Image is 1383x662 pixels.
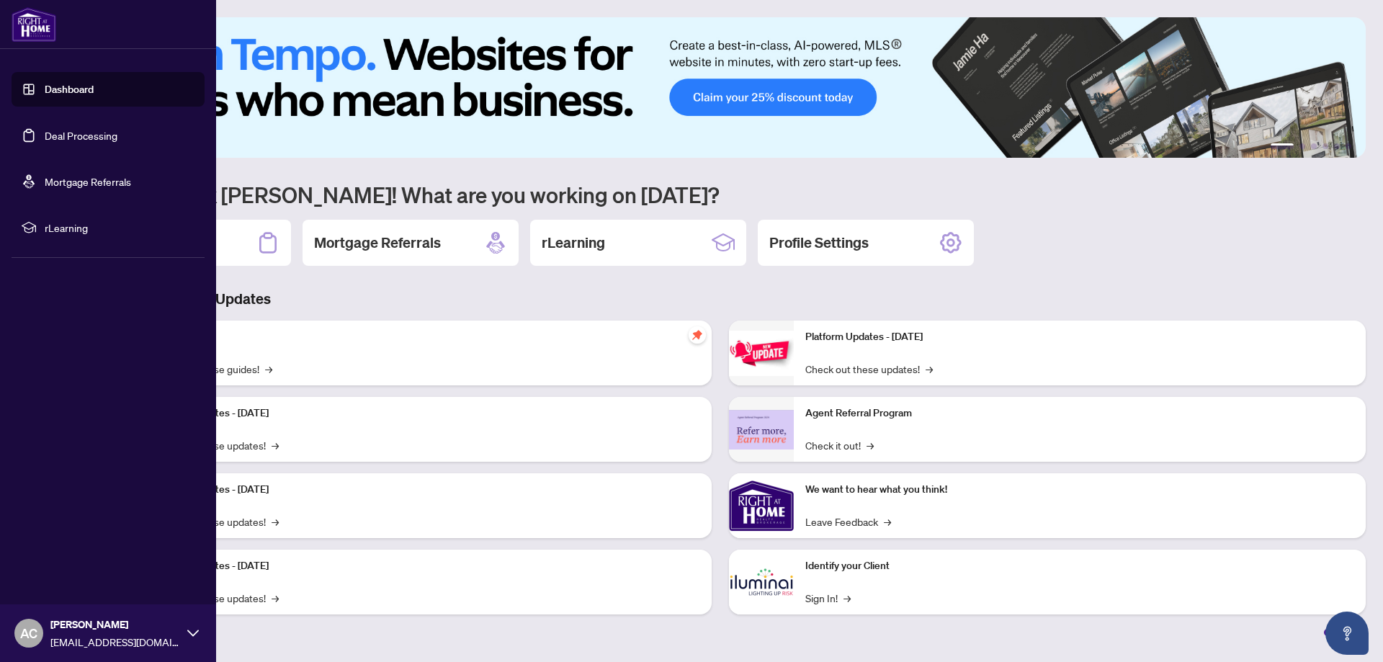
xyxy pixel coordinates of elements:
[769,233,869,253] h2: Profile Settings
[1311,143,1317,149] button: 3
[1346,143,1351,149] button: 6
[75,289,1366,309] h3: Brokerage & Industry Updates
[314,233,441,253] h2: Mortgage Referrals
[729,410,794,449] img: Agent Referral Program
[151,406,700,421] p: Platform Updates - [DATE]
[272,437,279,453] span: →
[805,437,874,453] a: Check it out!→
[45,83,94,96] a: Dashboard
[75,17,1366,158] img: Slide 0
[151,329,700,345] p: Self-Help
[1325,612,1369,655] button: Open asap
[805,558,1354,574] p: Identify your Client
[265,361,272,377] span: →
[45,175,131,188] a: Mortgage Referrals
[805,482,1354,498] p: We want to hear what you think!
[884,514,891,529] span: →
[75,181,1366,208] h1: Welcome back [PERSON_NAME]! What are you working on [DATE]?
[50,617,180,632] span: [PERSON_NAME]
[843,590,851,606] span: →
[12,7,56,42] img: logo
[1334,143,1340,149] button: 5
[805,329,1354,345] p: Platform Updates - [DATE]
[729,331,794,376] img: Platform Updates - June 23, 2025
[1299,143,1305,149] button: 2
[805,406,1354,421] p: Agent Referral Program
[272,590,279,606] span: →
[45,220,194,236] span: rLearning
[272,514,279,529] span: →
[151,558,700,574] p: Platform Updates - [DATE]
[729,473,794,538] img: We want to hear what you think!
[542,233,605,253] h2: rLearning
[805,361,933,377] a: Check out these updates!→
[926,361,933,377] span: →
[729,550,794,614] img: Identify your Client
[805,590,851,606] a: Sign In!→
[867,437,874,453] span: →
[45,129,117,142] a: Deal Processing
[20,623,37,643] span: AC
[1271,143,1294,149] button: 1
[151,482,700,498] p: Platform Updates - [DATE]
[689,326,706,344] span: pushpin
[50,634,180,650] span: [EMAIL_ADDRESS][DOMAIN_NAME]
[1322,143,1328,149] button: 4
[805,514,891,529] a: Leave Feedback→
